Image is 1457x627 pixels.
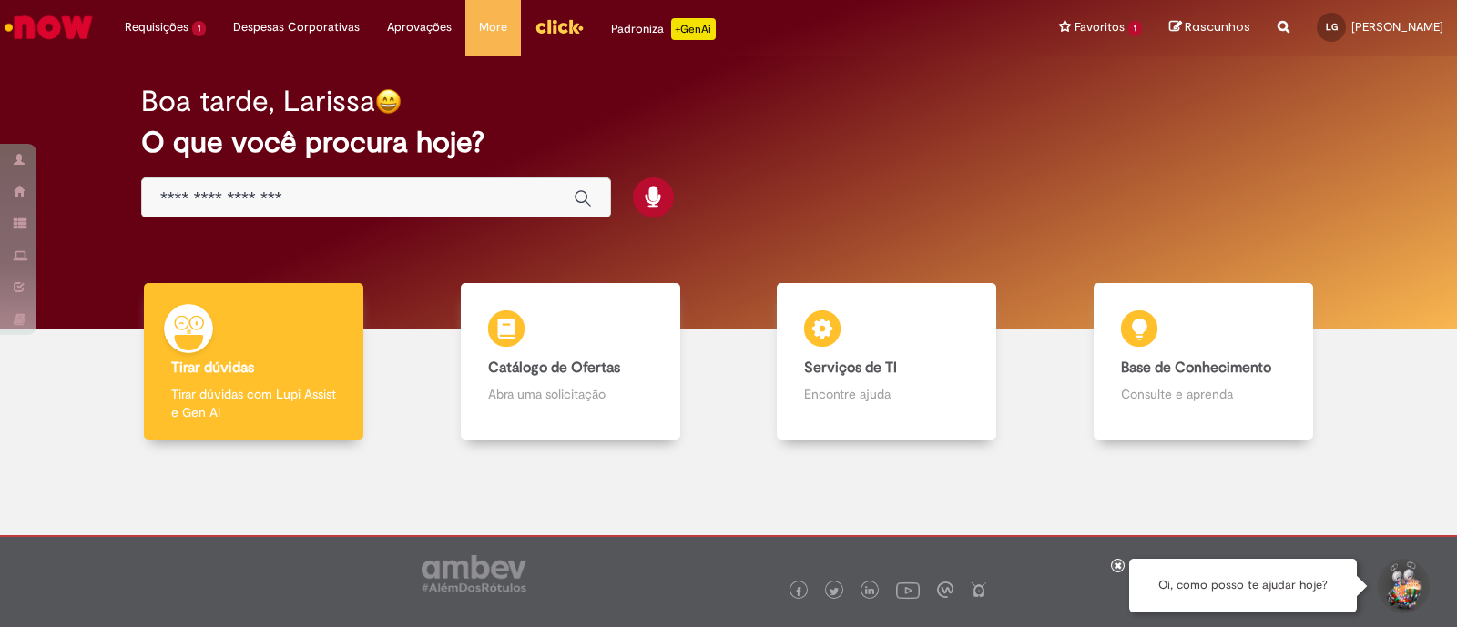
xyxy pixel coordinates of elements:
[804,385,969,403] p: Encontre ajuda
[865,586,874,597] img: logo_footer_linkedin.png
[611,18,716,40] div: Padroniza
[375,88,402,115] img: happy-face.png
[413,283,729,440] a: Catálogo de Ofertas Abra uma solicitação
[488,385,653,403] p: Abra uma solicitação
[671,18,716,40] p: +GenAi
[171,359,254,377] b: Tirar dúvidas
[535,13,584,40] img: click_logo_yellow_360x200.png
[830,587,839,596] img: logo_footer_twitter.png
[1326,21,1338,33] span: LG
[1128,21,1142,36] span: 1
[1351,19,1443,35] span: [PERSON_NAME]
[141,86,375,117] h2: Boa tarde, Larissa
[2,9,96,46] img: ServiceNow
[192,21,206,36] span: 1
[1121,385,1286,403] p: Consulte e aprenda
[479,18,507,36] span: More
[794,587,803,596] img: logo_footer_facebook.png
[125,18,188,36] span: Requisições
[141,126,1316,158] h2: O que você procura hoje?
[488,359,620,377] b: Catálogo de Ofertas
[896,578,920,602] img: logo_footer_youtube.png
[1375,559,1430,613] button: Iniciar Conversa de Suporte
[728,283,1045,440] a: Serviços de TI Encontre ajuda
[1121,359,1271,377] b: Base de Conhecimento
[804,359,897,377] b: Serviços de TI
[233,18,360,36] span: Despesas Corporativas
[937,581,953,598] img: logo_footer_workplace.png
[1185,18,1250,35] span: Rascunhos
[1045,283,1362,440] a: Base de Conhecimento Consulte e aprenda
[96,283,413,440] a: Tirar dúvidas Tirar dúvidas com Lupi Assist e Gen Ai
[1129,559,1357,612] div: Oi, como posso te ajudar hoje?
[171,385,336,421] p: Tirar dúvidas com Lupi Assist e Gen Ai
[387,18,452,36] span: Aprovações
[1075,18,1125,36] span: Favoritos
[1169,19,1250,36] a: Rascunhos
[971,581,987,598] img: logo_footer_naosei.png
[422,555,526,592] img: logo_footer_ambev_rotulo_gray.png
